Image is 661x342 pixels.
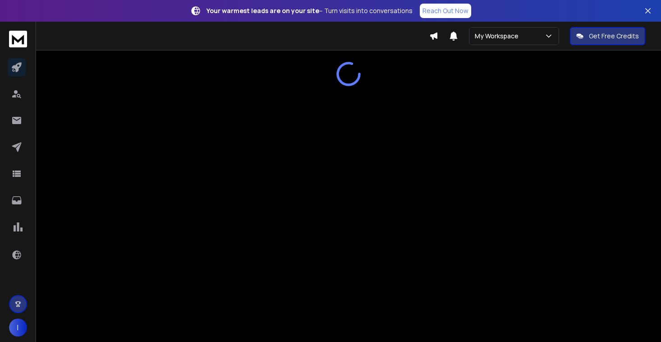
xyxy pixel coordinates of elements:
p: – Turn visits into conversations [207,6,413,15]
button: Get Free Credits [570,27,645,45]
p: Get Free Credits [589,32,639,41]
button: I [9,319,27,337]
a: Reach Out Now [420,4,471,18]
img: logo [9,31,27,47]
strong: Your warmest leads are on your site [207,6,319,15]
p: My Workspace [475,32,522,41]
p: Reach Out Now [422,6,468,15]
